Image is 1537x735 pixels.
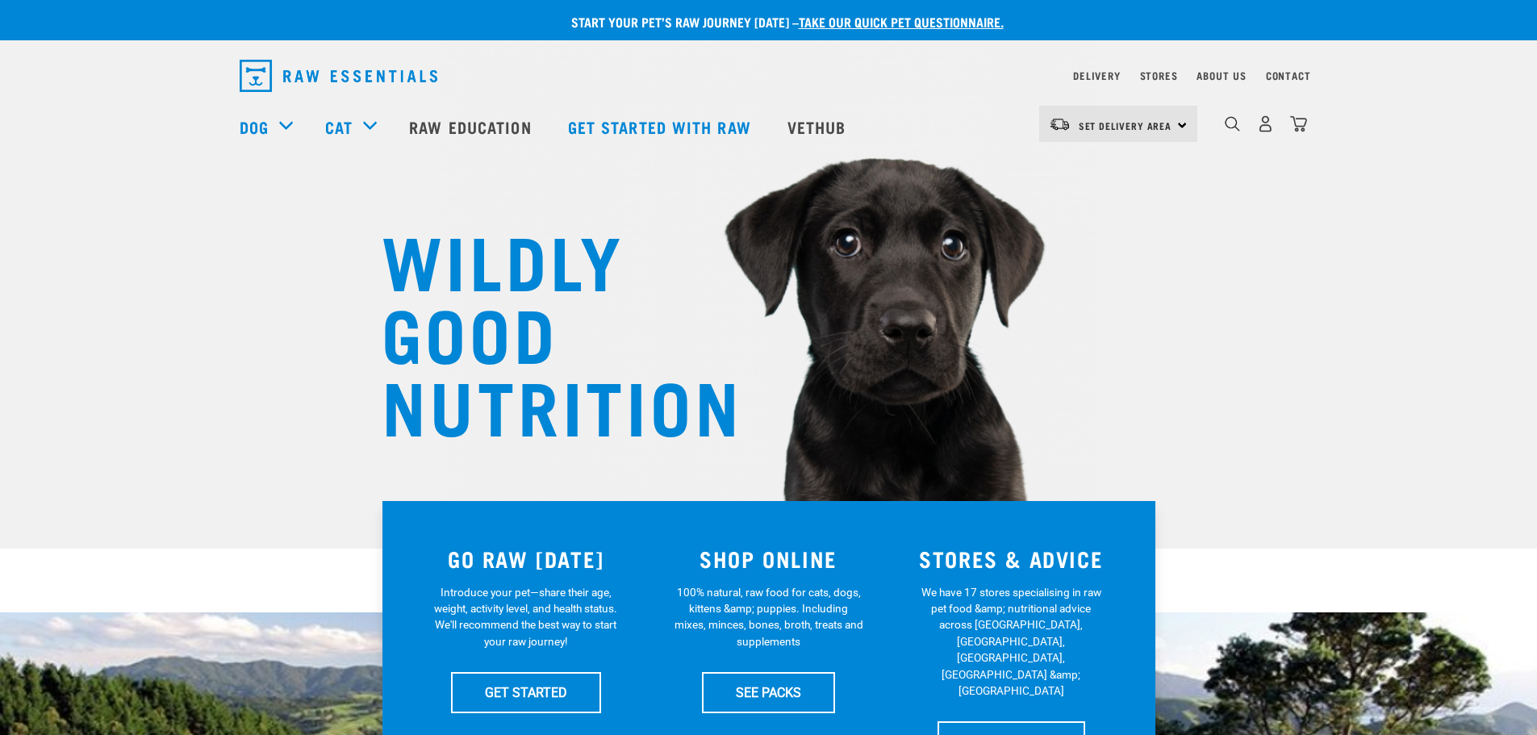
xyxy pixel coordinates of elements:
[1197,73,1246,78] a: About Us
[415,546,638,571] h3: GO RAW [DATE]
[900,546,1123,571] h3: STORES & ADVICE
[771,94,867,159] a: Vethub
[657,546,880,571] h3: SHOP ONLINE
[799,18,1004,25] a: take our quick pet questionnaire.
[1140,73,1178,78] a: Stores
[1049,117,1071,132] img: van-moving.png
[552,94,771,159] a: Get started with Raw
[1073,73,1120,78] a: Delivery
[325,115,353,139] a: Cat
[451,672,601,712] a: GET STARTED
[227,53,1311,98] nav: dropdown navigation
[382,222,704,440] h1: WILDLY GOOD NUTRITION
[917,584,1106,700] p: We have 17 stores specialising in raw pet food &amp; nutritional advice across [GEOGRAPHIC_DATA],...
[1079,123,1172,128] span: Set Delivery Area
[431,584,620,650] p: Introduce your pet—share their age, weight, activity level, and health status. We'll recommend th...
[1290,115,1307,132] img: home-icon@2x.png
[393,94,551,159] a: Raw Education
[240,60,437,92] img: Raw Essentials Logo
[702,672,835,712] a: SEE PACKS
[1257,115,1274,132] img: user.png
[1266,73,1311,78] a: Contact
[1225,116,1240,132] img: home-icon-1@2x.png
[674,584,863,650] p: 100% natural, raw food for cats, dogs, kittens &amp; puppies. Including mixes, minces, bones, bro...
[240,115,269,139] a: Dog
